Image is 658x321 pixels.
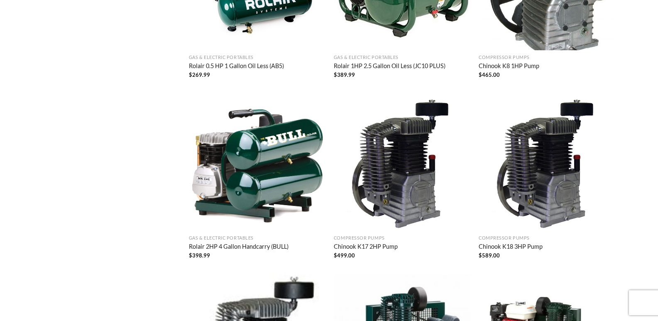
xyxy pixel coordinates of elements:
[334,252,337,259] span: $
[189,71,210,78] bdi: 269.99
[479,71,482,78] span: $
[479,62,539,71] a: Chinook K8 1HP Pump
[479,252,482,259] span: $
[479,235,616,241] p: Compressor Pumps
[334,243,398,252] a: Chinook K17 2HP Pump
[479,71,500,78] bdi: 465.00
[334,71,355,78] bdi: 389.99
[334,235,471,241] p: Compressor Pumps
[189,252,192,259] span: $
[479,55,616,60] p: Compressor Pumps
[189,62,284,71] a: Rolair 0.5 HP 1 Gallon Oil Less (AB5)
[334,71,337,78] span: $
[479,252,500,259] bdi: 589.00
[479,243,543,252] a: Chinook K18 3HP Pump
[334,55,471,60] p: Gas & Electric Portables
[189,55,326,60] p: Gas & Electric Portables
[189,243,289,252] a: Rolair 2HP 4 Gallon Handcarry (BULL)
[334,94,471,231] img: Chinook K17 2HP Pump
[334,62,445,71] a: Rolair 1HP 2.5 Gallon Oil Less (JC10 PLUS)
[479,94,616,231] img: Chinook K18 3HP Pump
[189,71,192,78] span: $
[189,252,210,259] bdi: 398.99
[189,235,326,241] p: Gas & Electric Portables
[334,252,355,259] bdi: 499.00
[189,94,326,231] img: Rolair 2HP 4 Gallon Handcarry (BULL)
